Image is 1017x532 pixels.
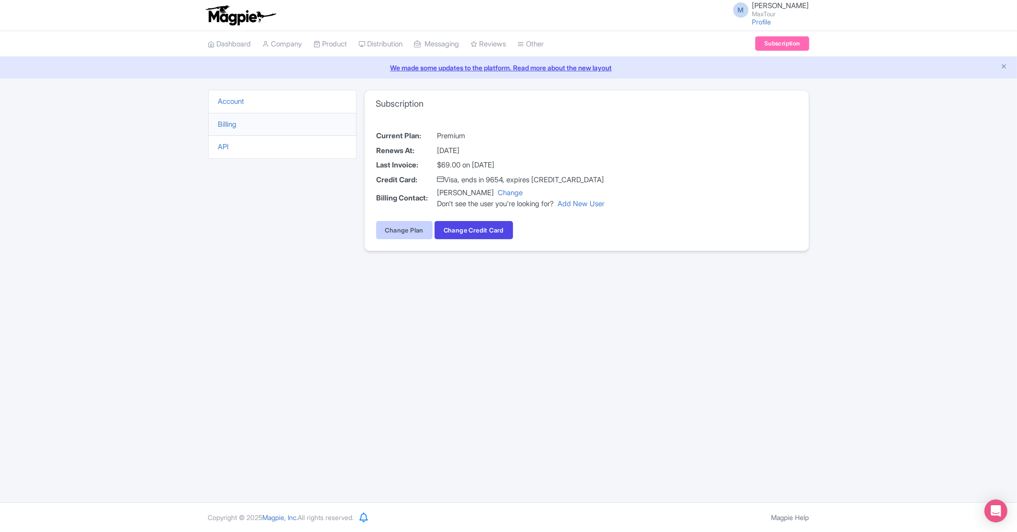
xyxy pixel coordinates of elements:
a: Add New User [558,199,605,208]
td: [PERSON_NAME] [437,187,605,210]
td: Premium [437,129,605,144]
small: MaxTour [752,11,809,17]
a: Magpie Help [771,513,809,521]
a: Reviews [471,31,506,57]
a: Company [263,31,302,57]
th: Current Plan: [376,129,437,144]
a: Dashboard [208,31,251,57]
button: Change Credit Card [435,221,513,239]
a: Distribution [359,31,403,57]
td: Visa, ends in 9654, expires [CREDIT_CARD_DATA] [437,173,605,188]
a: Change Plan [376,221,433,239]
th: Billing Contact: [376,187,437,210]
th: Renews At: [376,144,437,158]
th: Last Invoice: [376,158,437,173]
td: [DATE] [437,144,605,158]
h3: Subscription [376,99,424,109]
a: Change [498,188,523,197]
a: M [PERSON_NAME] MaxTour [727,2,809,17]
div: Don't see the user you're looking for? [437,199,605,210]
span: M [733,2,749,18]
a: We made some updates to the platform. Read more about the new layout [6,63,1011,73]
a: Subscription [755,36,809,51]
span: Magpie, Inc. [263,513,298,521]
img: logo-ab69f6fb50320c5b225c76a69d11143b.png [203,5,278,26]
button: Close announcement [1000,62,1007,73]
th: Credit Card: [376,173,437,188]
td: $69.00 on [DATE] [437,158,605,173]
a: Messaging [414,31,459,57]
span: [PERSON_NAME] [752,1,809,10]
a: Profile [752,18,771,26]
a: Product [314,31,347,57]
a: Account [218,97,245,106]
div: Open Intercom Messenger [984,499,1007,522]
a: Billing [218,120,237,129]
a: Other [518,31,544,57]
a: API [218,142,229,151]
div: Copyright © 2025 All rights reserved. [202,512,360,522]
